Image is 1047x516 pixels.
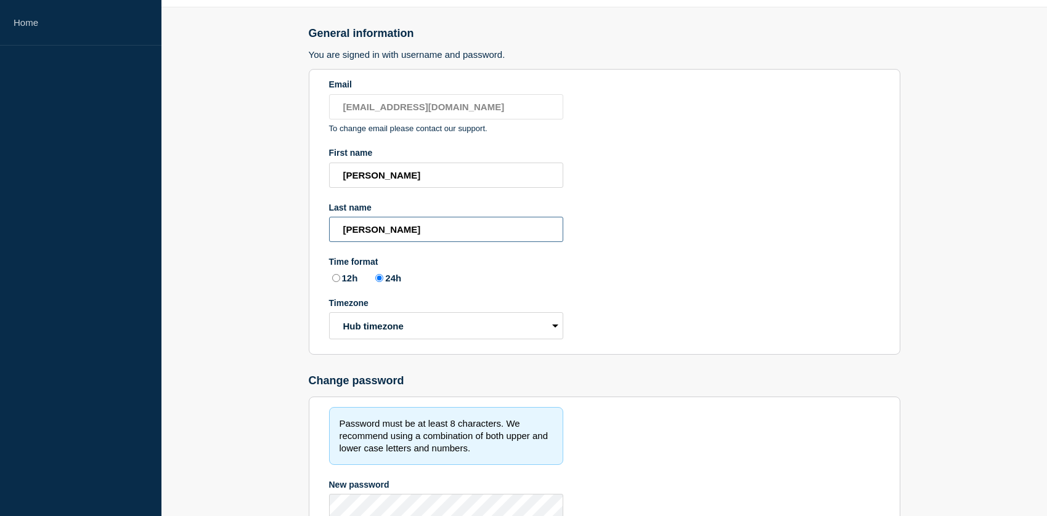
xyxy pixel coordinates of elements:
[375,274,383,282] input: 24h
[329,203,563,212] div: Last name
[309,27,900,40] h2: General information
[329,217,563,242] input: Last name
[329,298,563,308] div: Timezone
[332,274,340,282] input: 12h
[329,257,563,267] div: Time format
[329,272,358,283] label: 12h
[329,480,563,490] div: New password
[329,94,563,119] input: Email
[309,49,900,60] h3: You are signed in with username and password.
[329,79,563,89] div: Email
[329,124,563,133] p: To change email please contact our support.
[372,272,401,283] label: 24h
[329,148,563,158] div: First name
[329,407,563,465] div: Password must be at least 8 characters. We recommend using a combination of both upper and lower ...
[309,374,900,387] h2: Change password
[329,163,563,188] input: First name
